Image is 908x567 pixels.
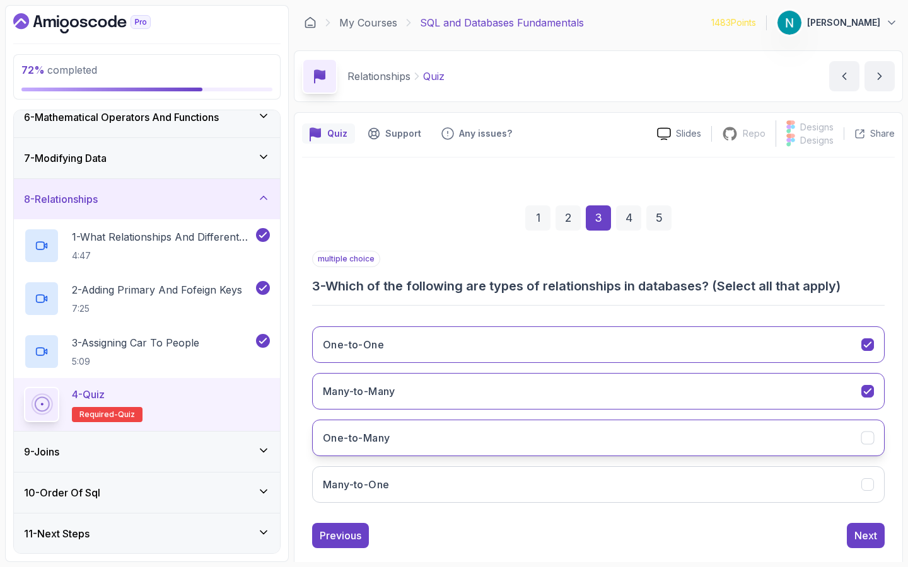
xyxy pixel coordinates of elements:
p: Relationships [347,69,410,84]
button: Share [844,127,895,140]
span: completed [21,64,97,76]
div: 1 [525,205,550,231]
button: 1-What Relationships And Different Types4:47 [24,228,270,263]
button: 2-Adding Primary And Fofeign Keys7:25 [24,281,270,316]
button: quiz button [302,120,355,147]
h3: 7 - Modifying Data [24,151,107,166]
button: 9-Joins [14,432,280,472]
img: user profile image [777,11,801,35]
button: 10-Order Of Sql [14,472,280,513]
p: 1483 Points [711,16,756,29]
button: Support button [360,120,429,147]
button: next content [864,61,895,91]
p: Repo [743,127,765,140]
p: 2 - Adding Primary And Fofeign Keys [72,282,242,297]
div: Previous [320,528,361,543]
button: Many-to-One [312,466,885,503]
p: multiple choice [312,251,380,267]
h3: 8 - Relationships [24,192,98,207]
button: 7-Modifying Data [14,138,280,178]
p: Designs [800,134,834,147]
button: Next [847,523,885,548]
p: 1 - What Relationships And Different Types [72,229,253,244]
div: Next [854,528,877,543]
button: user profile image[PERSON_NAME] [777,10,898,35]
p: 5:09 [72,355,199,368]
p: Quiz [327,127,347,140]
p: 3 - Assigning Car To People [72,335,199,350]
a: Dashboard [304,16,317,29]
p: 4 - Quiz [72,387,105,402]
button: One-to-One [312,326,885,363]
button: 4-QuizRequired-quiz [24,387,270,422]
h3: Many-to-Many [323,384,395,399]
h3: 11 - Next Steps [24,526,90,541]
div: 4 [616,205,641,231]
button: 8-Relationships [14,179,280,219]
p: 4:47 [72,249,253,262]
button: 3-Assigning Car To People5:09 [24,334,270,369]
h3: One-to-Many [323,430,390,445]
div: 2 [556,205,581,231]
h3: One-to-One [323,337,384,352]
a: Slides [647,127,711,140]
p: SQL and Databases Fundamentals [420,15,584,30]
span: quiz [118,409,135,420]
button: 11-Next Steps [14,513,280,554]
button: Previous [312,523,369,548]
button: Many-to-Many [312,373,885,409]
div: 3 [586,205,611,231]
h3: 3 - Which of the following are types of relationships in databases? (Select all that apply) [312,277,885,295]
p: Designs [800,121,834,134]
a: Dashboard [13,13,180,33]
a: My Courses [339,15,397,30]
h3: 10 - Order Of Sql [24,485,100,500]
button: One-to-Many [312,420,885,456]
button: 6-Mathematical Operators And Functions [14,97,280,137]
p: Support [385,127,421,140]
h3: 6 - Mathematical Operators And Functions [24,110,219,125]
h3: Many-to-One [323,477,389,492]
button: previous content [829,61,859,91]
div: 5 [646,205,672,231]
span: Required- [79,409,118,420]
p: 7:25 [72,302,242,315]
button: Feedback button [434,120,520,147]
h3: 9 - Joins [24,444,59,459]
span: 72 % [21,64,45,76]
p: [PERSON_NAME] [807,16,880,29]
p: Any issues? [459,127,512,140]
p: Share [870,127,895,140]
p: Slides [676,127,701,140]
p: Quiz [423,69,445,84]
